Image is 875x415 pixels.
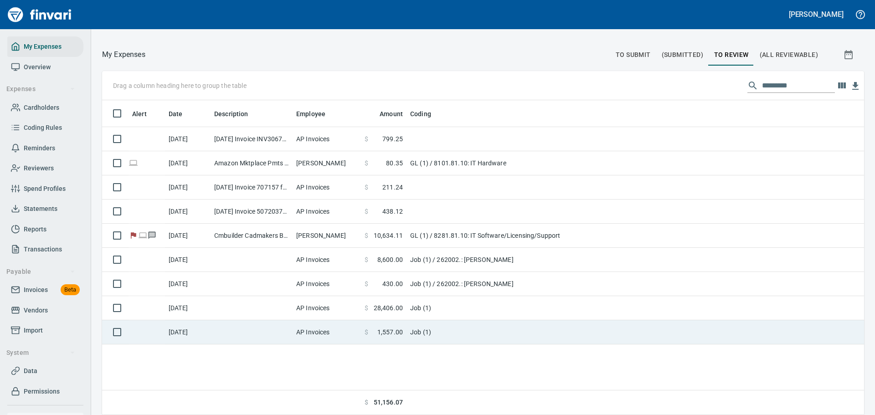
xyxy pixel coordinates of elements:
span: 211.24 [382,183,403,192]
span: Reports [24,224,46,235]
span: Description [214,108,260,119]
span: $ [365,159,368,168]
a: Permissions [7,381,83,402]
span: My Expenses [24,41,62,52]
button: Show transactions within a particular date range [835,44,864,66]
span: $ [365,134,368,143]
span: System [6,347,75,359]
span: Employee [296,108,337,119]
span: To Submit [616,49,651,61]
span: 10,634.11 [374,231,403,240]
span: Employee [296,108,325,119]
span: (All Reviewable) [760,49,818,61]
td: [DATE] [165,175,211,200]
td: [DATE] [165,151,211,175]
a: Reminders [7,138,83,159]
span: Online transaction [129,160,138,166]
span: Coding [410,108,443,119]
span: Statements [24,203,57,215]
td: [PERSON_NAME] [293,151,361,175]
button: [PERSON_NAME] [787,7,846,21]
span: To Review [714,49,749,61]
td: [DATE] [165,296,211,320]
a: Reviewers [7,158,83,179]
span: 799.25 [382,134,403,143]
span: 438.12 [382,207,403,216]
span: $ [365,231,368,240]
span: Data [24,365,37,377]
span: Alert [132,108,159,119]
a: Cardholders [7,97,83,118]
a: Spend Profiles [7,179,83,199]
span: Cardholders [24,102,59,113]
td: [DATE] Invoice INV3067874 from Copiers Northwest Inc. (1-25820) [211,127,293,151]
span: $ [365,328,368,337]
td: [DATE] [165,200,211,224]
span: Amount [368,108,403,119]
span: $ [365,279,368,288]
img: Finvari [5,4,74,26]
span: 28,406.00 [374,303,403,313]
span: $ [365,207,368,216]
td: AP Invoices [293,127,361,151]
td: AP Invoices [293,272,361,296]
span: Flagged [129,232,138,238]
span: $ [365,183,368,192]
span: Spend Profiles [24,183,66,195]
span: Beta [61,285,80,295]
span: Reminders [24,143,55,154]
td: AP Invoices [293,320,361,344]
td: [DATE] Invoice 5072037843 from Ricoh USA, Inc (1-22042) [211,200,293,224]
span: Expenses [6,83,75,95]
span: Import [24,325,43,336]
nav: breadcrumb [102,49,145,60]
button: Expenses [3,81,79,97]
td: [DATE] Invoice 707157 from Pacific Office Automation (1-24021) [211,175,293,200]
span: Coding Rules [24,122,62,133]
span: 430.00 [382,279,403,288]
button: System [3,344,79,361]
span: Overview [24,61,51,73]
span: Date [169,108,195,119]
span: 8,600.00 [377,255,403,264]
span: Reviewers [24,163,54,174]
td: Job (1) [407,296,634,320]
td: AP Invoices [293,296,361,320]
h5: [PERSON_NAME] [789,10,844,19]
button: Payable [3,263,79,280]
span: 1,557.00 [377,328,403,337]
span: Payable [6,266,75,277]
button: Choose columns to display [835,79,849,92]
a: InvoicesBeta [7,280,83,300]
span: Transactions [24,244,62,255]
td: Job (1) / 262002.: [PERSON_NAME] [407,248,634,272]
a: Statements [7,199,83,219]
a: Transactions [7,239,83,260]
td: AP Invoices [293,248,361,272]
td: [DATE] [165,248,211,272]
td: Job (1) / 262002.: [PERSON_NAME] [407,272,634,296]
span: Date [169,108,183,119]
span: Alert [132,108,147,119]
td: [DATE] [165,320,211,344]
span: Amount [380,108,403,119]
a: Vendors [7,300,83,321]
td: GL (1) / 8281.81.10: IT Software/Licensing/Support [407,224,634,248]
span: Permissions [24,386,60,397]
span: Coding [410,108,431,119]
span: $ [365,398,368,407]
span: Online transaction [138,232,148,238]
a: My Expenses [7,36,83,57]
td: [PERSON_NAME] [293,224,361,248]
td: AP Invoices [293,175,361,200]
button: Download table [849,79,862,93]
td: Job (1) [407,320,634,344]
span: $ [365,303,368,313]
td: [DATE] [165,224,211,248]
span: 51,156.07 [374,398,403,407]
span: Has messages [148,232,157,238]
a: Data [7,361,83,381]
td: GL (1) / 8101.81.10: IT Hardware [407,151,634,175]
a: Overview [7,57,83,77]
p: My Expenses [102,49,145,60]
